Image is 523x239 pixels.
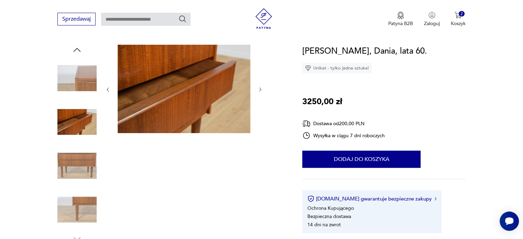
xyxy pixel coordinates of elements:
[307,195,436,202] button: [DOMAIN_NAME] gwarantuje bezpieczne zakupy
[435,197,437,200] img: Ikona strzałki w prawo
[500,211,519,231] iframe: Smartsupp widget button
[302,131,385,140] div: Wysyłka w ciągu 7 dni roboczych
[451,20,466,27] p: Koszyk
[307,205,354,211] li: Ochrona Kupującego
[57,17,96,22] a: Sprzedawaj
[302,95,342,108] p: 3250,00 zł
[302,151,421,168] button: Dodaj do koszyka
[302,119,385,128] div: Dostawa od 200,00 PLN
[388,20,413,27] p: Patyna B2B
[428,12,435,19] img: Ikonka użytkownika
[57,146,97,185] img: Zdjęcie produktu Komoda, Dania, lata 60.
[455,12,461,19] img: Ikona koszyka
[57,102,97,142] img: Zdjęcie produktu Komoda, Dania, lata 60.
[451,12,466,27] button: 2Koszyk
[388,12,413,27] a: Ikona medaluPatyna B2B
[253,8,274,29] img: Patyna - sklep z meblami i dekoracjami vintage
[307,221,341,228] li: 14 dni na zwrot
[57,190,97,229] img: Zdjęcie produktu Komoda, Dania, lata 60.
[307,213,351,220] li: Bezpieczna dostawa
[302,45,427,58] h1: [PERSON_NAME], Dania, lata 60.
[57,13,96,25] button: Sprzedawaj
[118,45,250,133] img: Zdjęcie produktu Komoda, Dania, lata 60.
[302,63,372,73] div: Unikat - tylko jedna sztuka!
[397,12,404,19] img: Ikona medalu
[178,15,187,23] button: Szukaj
[57,58,97,98] img: Zdjęcie produktu Komoda, Dania, lata 60.
[424,12,440,27] button: Zaloguj
[307,195,314,202] img: Ikona certyfikatu
[424,20,440,27] p: Zaloguj
[459,11,465,17] div: 2
[388,12,413,27] button: Patyna B2B
[302,119,310,128] img: Ikona dostawy
[305,65,311,71] img: Ikona diamentu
